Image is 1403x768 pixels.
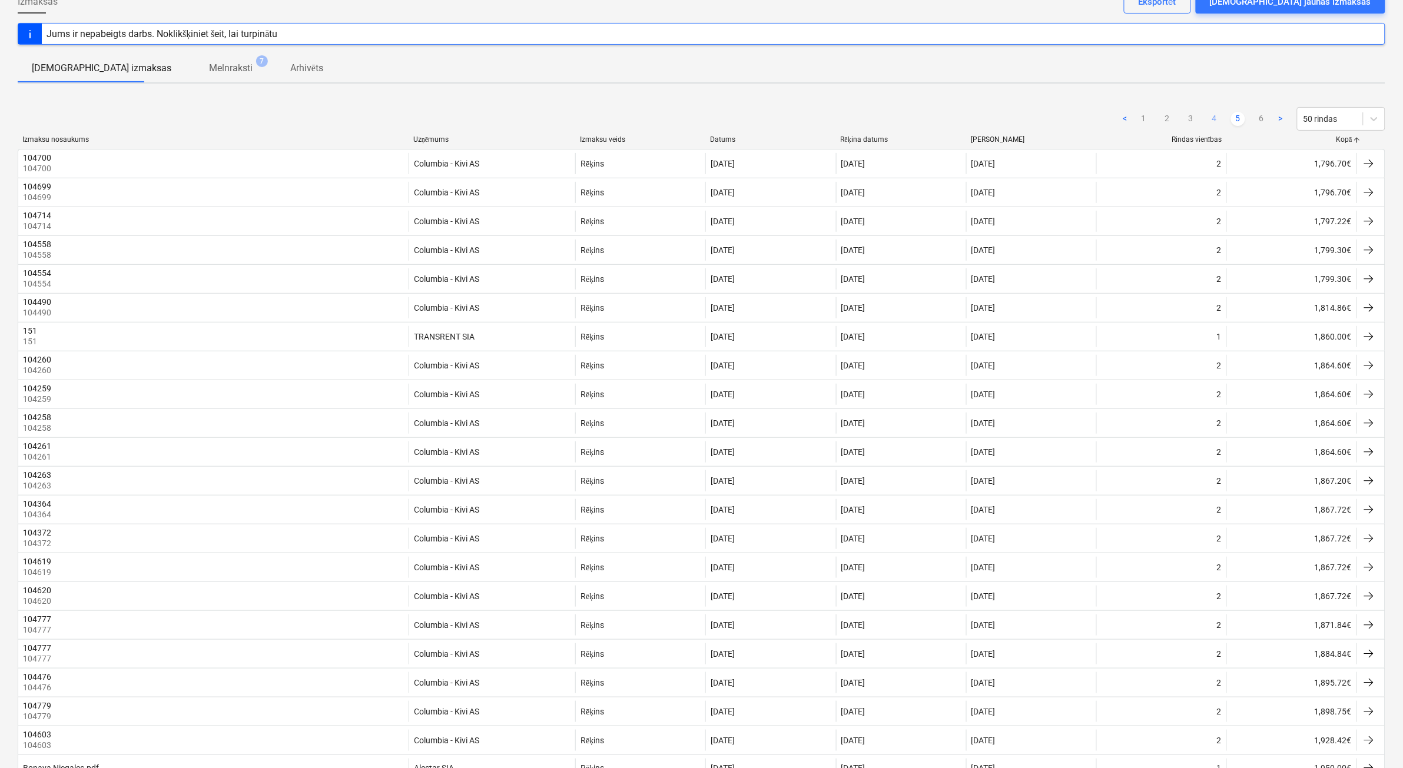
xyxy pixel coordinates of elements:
[1232,135,1352,144] div: Kopā
[971,390,996,399] div: [DATE]
[971,505,996,514] div: [DATE]
[23,240,51,249] div: 104558
[581,707,604,717] div: Rēķins
[971,591,996,601] div: [DATE]
[841,188,865,197] div: [DATE]
[971,159,996,168] div: [DATE]
[581,418,604,428] div: Rēķins
[414,159,479,168] div: Columbia - Kivi AS
[1273,112,1288,126] a: Next page
[581,159,604,169] div: Rēķins
[1226,499,1356,520] div: 1,867.72€
[1344,712,1403,768] div: Chat Widget
[23,441,51,451] div: 104261
[1217,418,1222,428] div: 2
[23,278,54,290] p: 104554
[23,537,54,549] p: 104372
[1217,217,1222,226] div: 2
[23,710,54,722] p: 104779
[1226,672,1356,693] div: 1,895.72€
[1226,614,1356,636] div: 1,871.84€
[23,653,54,664] p: 104777
[711,736,735,745] div: [DATE]
[1217,736,1222,745] div: 2
[1226,441,1356,463] div: 1,864.60€
[1217,563,1222,572] div: 2
[414,563,479,572] div: Columbia - Kivi AS
[1226,240,1356,261] div: 1,799.30€
[256,55,268,67] span: 7
[841,159,865,168] div: [DATE]
[1217,390,1222,399] div: 2
[581,505,604,515] div: Rēķins
[23,211,51,220] div: 104714
[971,245,996,255] div: [DATE]
[711,649,735,659] div: [DATE]
[23,739,54,751] p: 104603
[1226,355,1356,376] div: 1,864.60€
[23,326,37,335] div: 151
[1217,447,1222,457] div: 2
[1217,649,1222,659] div: 2
[971,563,996,572] div: [DATE]
[971,649,996,659] div: [DATE]
[1217,361,1222,370] div: 2
[711,563,735,572] div: [DATE]
[414,332,475,341] div: TRANSRENT SIA
[581,361,604,371] div: Rēķins
[1226,182,1356,203] div: 1,796.70€
[581,274,604,284] div: Rēķins
[23,249,54,261] p: 104558
[414,476,479,486] div: Columbia - Kivi AS
[1226,730,1356,751] div: 1,928.42€
[23,393,54,405] p: 104259
[414,505,479,514] div: Columbia - Kivi AS
[1101,135,1222,144] div: Rindas vienības
[23,528,51,537] div: 104372
[711,678,735,687] div: [DATE]
[1255,112,1269,126] a: Page 6
[1226,297,1356,318] div: 1,814.86€
[1217,707,1222,716] div: 2
[841,707,865,716] div: [DATE]
[414,418,479,428] div: Columbia - Kivi AS
[581,649,604,659] div: Rēķins
[581,188,604,198] div: Rēķins
[1217,678,1222,687] div: 2
[841,135,961,144] div: Rēķina datums
[1231,112,1245,126] a: Page 5 is your current page
[413,135,571,144] div: Uzņēmums
[209,61,253,75] p: Melnraksti
[23,268,51,278] div: 104554
[1118,112,1132,126] a: Previous page
[841,418,865,428] div: [DATE]
[1217,534,1222,543] div: 2
[711,332,735,341] div: [DATE]
[1226,153,1356,174] div: 1,796.70€
[23,191,54,203] p: 104699
[711,534,735,543] div: [DATE]
[1226,557,1356,578] div: 1,867.72€
[414,591,479,601] div: Columbia - Kivi AS
[414,678,479,687] div: Columbia - Kivi AS
[971,736,996,745] div: [DATE]
[1226,268,1356,290] div: 1,799.30€
[711,707,735,716] div: [DATE]
[1226,384,1356,405] div: 1,864.60€
[711,361,735,370] div: [DATE]
[414,649,479,659] div: Columbia - Kivi AS
[1208,112,1222,126] a: Page 4
[414,361,479,370] div: Columbia - Kivi AS
[971,303,996,312] div: [DATE]
[971,476,996,486] div: [DATE]
[841,505,865,514] div: [DATE]
[841,447,865,457] div: [DATE]
[841,245,865,255] div: [DATE]
[841,591,865,601] div: [DATE]
[971,534,996,543] div: [DATE]
[23,566,54,578] p: 104619
[971,332,996,341] div: [DATE]
[23,614,51,624] div: 104777
[23,624,54,636] p: 104777
[971,418,996,428] div: [DATE]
